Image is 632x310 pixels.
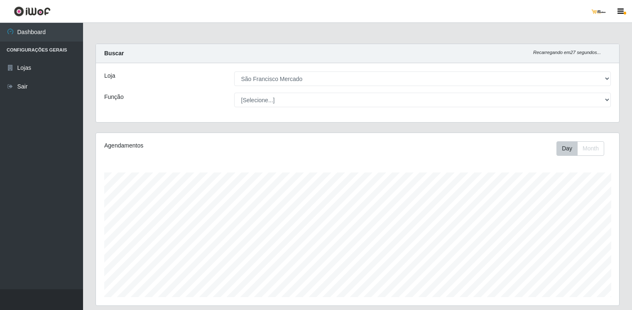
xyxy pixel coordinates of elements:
[577,141,604,156] button: Month
[104,93,124,101] label: Função
[104,141,308,150] div: Agendamentos
[14,6,51,17] img: CoreUI Logo
[104,71,115,80] label: Loja
[556,141,604,156] div: First group
[556,141,578,156] button: Day
[556,141,611,156] div: Toolbar with button groups
[533,50,601,55] i: Recarregando em 27 segundos...
[104,50,124,57] strong: Buscar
